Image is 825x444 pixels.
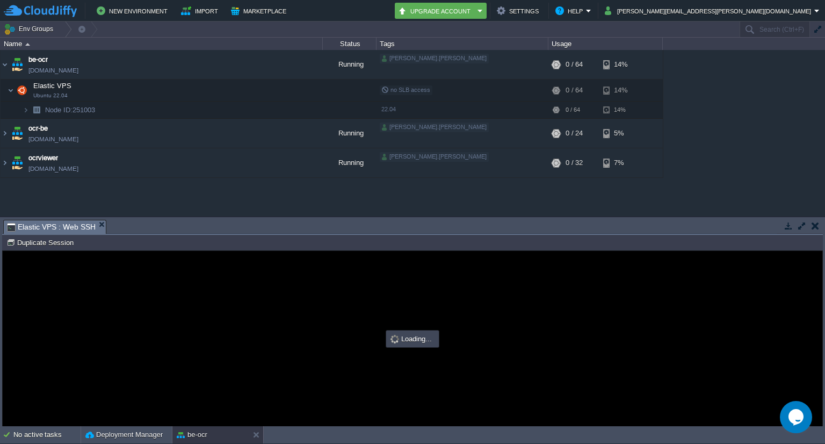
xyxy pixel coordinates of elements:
[28,163,78,174] a: [DOMAIN_NAME]
[1,38,322,50] div: Name
[1,119,9,148] img: AMDAwAAAACH5BAEAAAAALAAAAAABAAEAAAICRAEAOw==
[85,429,163,440] button: Deployment Manager
[566,148,583,177] div: 0 / 32
[566,80,583,101] div: 0 / 64
[566,119,583,148] div: 0 / 24
[1,50,9,79] img: AMDAwAAAACH5BAEAAAAALAAAAAABAAEAAAICRAEAOw==
[603,102,638,118] div: 14%
[25,43,30,46] img: AMDAwAAAACH5BAEAAAAALAAAAAABAAEAAAICRAEAOw==
[603,50,638,79] div: 14%
[28,134,78,145] span: [DOMAIN_NAME]
[13,426,81,443] div: No active tasks
[566,102,580,118] div: 0 / 64
[231,4,290,17] button: Marketplace
[32,81,73,90] span: Elastic VPS
[497,4,542,17] button: Settings
[381,106,396,112] span: 22.04
[381,87,430,93] span: no SLB access
[8,80,14,101] img: AMDAwAAAACH5BAEAAAAALAAAAAABAAEAAAICRAEAOw==
[380,54,489,63] div: [PERSON_NAME].[PERSON_NAME]
[7,220,96,234] span: Elastic VPS : Web SSH
[23,102,29,118] img: AMDAwAAAACH5BAEAAAAALAAAAAABAAEAAAICRAEAOw==
[555,4,586,17] button: Help
[28,54,48,65] a: be-ocr
[605,4,814,17] button: [PERSON_NAME][EMAIL_ADDRESS][PERSON_NAME][DOMAIN_NAME]
[97,4,171,17] button: New Environment
[6,238,77,247] button: Duplicate Session
[1,148,9,177] img: AMDAwAAAACH5BAEAAAAALAAAAAABAAEAAAICRAEAOw==
[15,80,30,101] img: AMDAwAAAACH5BAEAAAAALAAAAAABAAEAAAICRAEAOw==
[398,4,474,17] button: Upgrade Account
[177,429,207,440] button: be-ocr
[10,119,25,148] img: AMDAwAAAACH5BAEAAAAALAAAAAABAAEAAAICRAEAOw==
[380,123,489,132] div: [PERSON_NAME].[PERSON_NAME]
[28,65,78,76] span: [DOMAIN_NAME]
[549,38,662,50] div: Usage
[603,80,638,101] div: 14%
[603,119,638,148] div: 5%
[323,50,377,79] div: Running
[377,38,548,50] div: Tags
[4,22,57,37] button: Env Groups
[603,148,638,177] div: 7%
[323,148,377,177] div: Running
[45,106,73,114] span: Node ID:
[380,152,489,162] div: [PERSON_NAME].[PERSON_NAME]
[387,332,438,346] div: Loading...
[566,50,583,79] div: 0 / 64
[780,401,814,433] iframe: chat widget
[32,82,73,90] a: Elastic VPSUbuntu 22.04
[323,38,376,50] div: Status
[33,92,68,99] span: Ubuntu 22.04
[28,123,48,134] a: ocr-be
[29,102,44,118] img: AMDAwAAAACH5BAEAAAAALAAAAAABAAEAAAICRAEAOw==
[323,119,377,148] div: Running
[44,105,97,114] span: 251003
[28,153,58,163] a: ocrviewer
[4,4,77,18] img: CloudJiffy
[10,50,25,79] img: AMDAwAAAACH5BAEAAAAALAAAAAABAAEAAAICRAEAOw==
[181,4,221,17] button: Import
[44,105,97,114] a: Node ID:251003
[10,148,25,177] img: AMDAwAAAACH5BAEAAAAALAAAAAABAAEAAAICRAEAOw==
